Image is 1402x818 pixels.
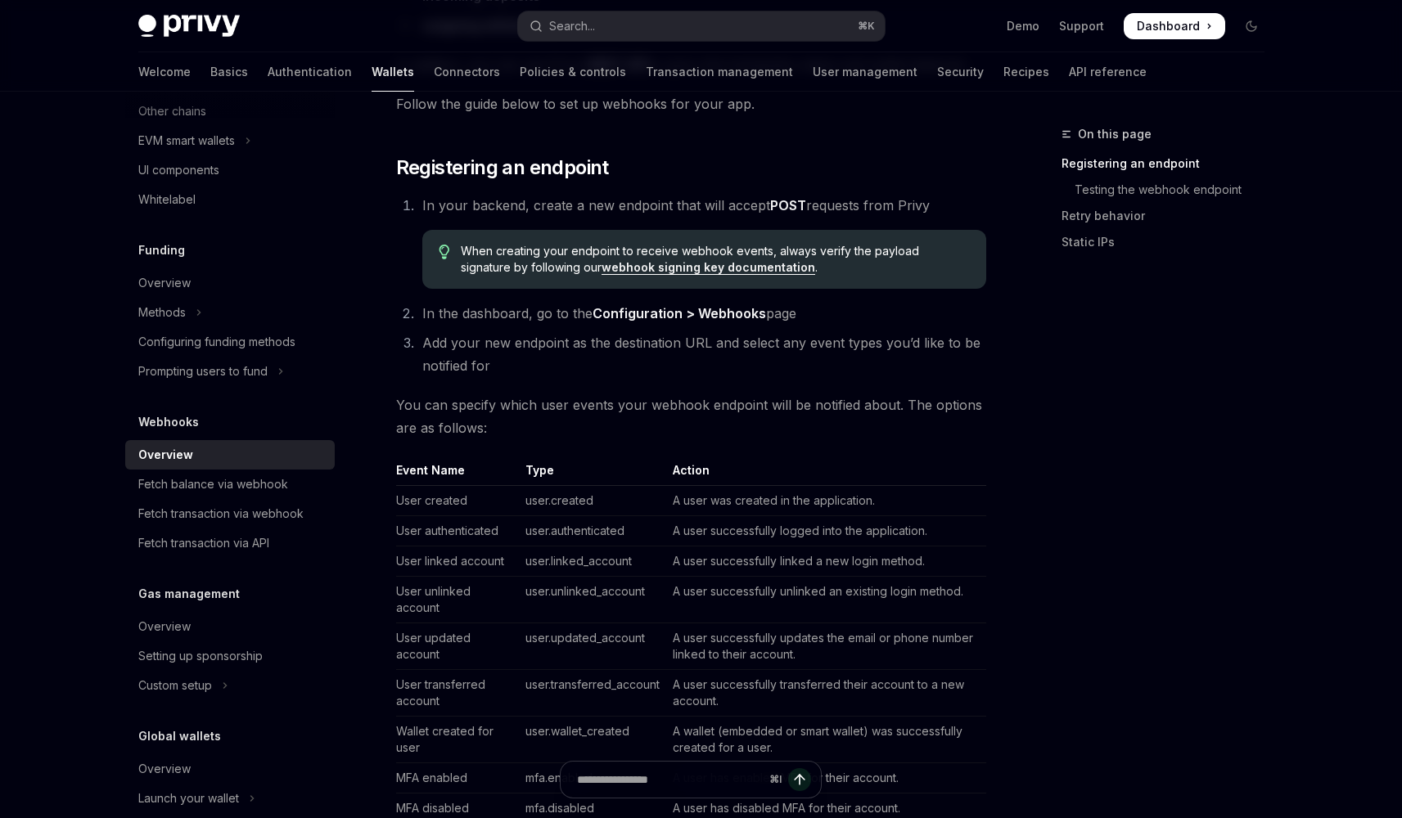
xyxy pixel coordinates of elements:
strong: POST [770,197,806,213]
div: Fetch balance via webhook [138,474,288,494]
a: Configuring funding methods [125,327,335,357]
div: Fetch transaction via webhook [138,504,304,524]
span: Add your new endpoint as the destination URL and select any event types you’d like to be notified... [422,335,980,374]
span: On this page [1078,124,1152,144]
div: UI components [138,160,219,180]
button: Toggle Methods section [125,298,335,327]
a: Connectors [434,52,500,92]
div: EVM smart wallets [138,131,235,151]
td: User transferred account [396,670,519,717]
a: Whitelabel [125,185,335,214]
td: User linked account [396,546,519,577]
a: Registering an endpoint [1062,151,1278,177]
span: When creating your endpoint to receive webhook events, always verify the payload signature by fol... [461,243,969,276]
td: A user was created in the application. [666,486,986,516]
div: Custom setup [138,676,212,695]
a: Overview [125,268,335,298]
a: Recipes [1003,52,1049,92]
a: Basics [210,52,248,92]
td: user.transferred_account [519,670,666,717]
div: Prompting users to fund [138,362,268,381]
td: user.linked_account [519,546,666,577]
span: You can specify which user events your webhook endpoint will be notified about. The options are a... [396,393,986,439]
a: Authentication [268,52,352,92]
a: Testing the webhook endpoint [1062,177,1278,203]
h5: Global wallets [138,726,221,746]
div: Methods [138,303,186,322]
a: Support [1059,18,1104,34]
td: User unlinked account [396,577,519,623]
th: Type [519,462,666,486]
a: Demo [1007,18,1039,34]
div: Whitelabel [138,190,196,209]
div: Overview [138,445,193,465]
td: A wallet (embedded or smart wallet) was successfully created for a user. [666,717,986,763]
a: webhook signing key documentation [602,260,815,275]
a: Static IPs [1062,229,1278,255]
td: A user successfully linked a new login method. [666,546,986,577]
a: Setting up sponsorship [125,641,335,671]
div: Fetch transaction via API [138,533,269,553]
button: Toggle dark mode [1238,13,1265,39]
span: In your backend, create a new endpoint that will accept requests from Privy [422,197,930,213]
button: Toggle EVM smart wallets section [125,126,335,155]
a: Transaction management [646,52,793,92]
td: A user successfully unlinked an existing login method. [666,577,986,623]
th: Action [666,462,986,486]
td: Wallet created for user [396,717,519,763]
div: Overview [138,759,191,779]
div: Overview [138,617,191,636]
td: A user successfully updates the email or phone number linked to their account. [666,623,986,670]
td: A user successfully transferred their account to a new account. [666,670,986,717]
button: Open search [518,11,885,41]
h5: Webhooks [138,412,199,432]
span: In the dashboard, go to the page [422,305,796,321]
button: Toggle Custom setup section [125,671,335,700]
td: user.authenticated [519,516,666,546]
button: Toggle Prompting users to fund section [125,357,335,386]
td: user.unlinked_account [519,577,666,623]
svg: Tip [439,245,450,259]
input: Ask a question... [577,762,763,798]
strong: Configuration > Webhooks [593,305,766,321]
img: dark logo [138,15,240,38]
span: Dashboard [1137,18,1200,34]
a: UI components [125,155,335,185]
a: Wallets [372,52,414,92]
h5: Funding [138,240,185,260]
h5: Gas management [138,584,240,604]
a: Overview [125,754,335,784]
span: Follow the guide below to set up webhooks for your app. [396,92,986,115]
span: Registering an endpoint [396,155,609,181]
a: Fetch balance via webhook [125,470,335,499]
a: Overview [125,612,335,641]
td: user.updated_account [519,623,666,670]
span: ⌘ K [858,20,875,33]
a: Overview [125,440,335,470]
a: Fetch transaction via webhook [125,499,335,528]
td: User updated account [396,623,519,670]
a: Policies & controls [520,52,626,92]
button: Toggle Launch your wallet section [125,784,335,813]
a: Fetch transaction via API [125,528,335,558]
div: Setting up sponsorship [138,646,263,666]
td: A user successfully logged into the application. [666,516,986,546]
a: Security [937,52,984,92]
td: User authenticated [396,516,519,546]
th: Event Name [396,462,519,486]
div: Configuring funding methods [138,332,295,352]
div: Launch your wallet [138,789,239,808]
a: Retry behavior [1062,203,1278,229]
div: Search... [549,16,595,36]
button: Send message [788,768,811,791]
a: Dashboard [1124,13,1225,39]
div: Overview [138,273,191,293]
a: API reference [1069,52,1147,92]
td: user.created [519,486,666,516]
td: User created [396,486,519,516]
td: user.wallet_created [519,717,666,763]
a: User management [813,52,917,92]
a: Welcome [138,52,191,92]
